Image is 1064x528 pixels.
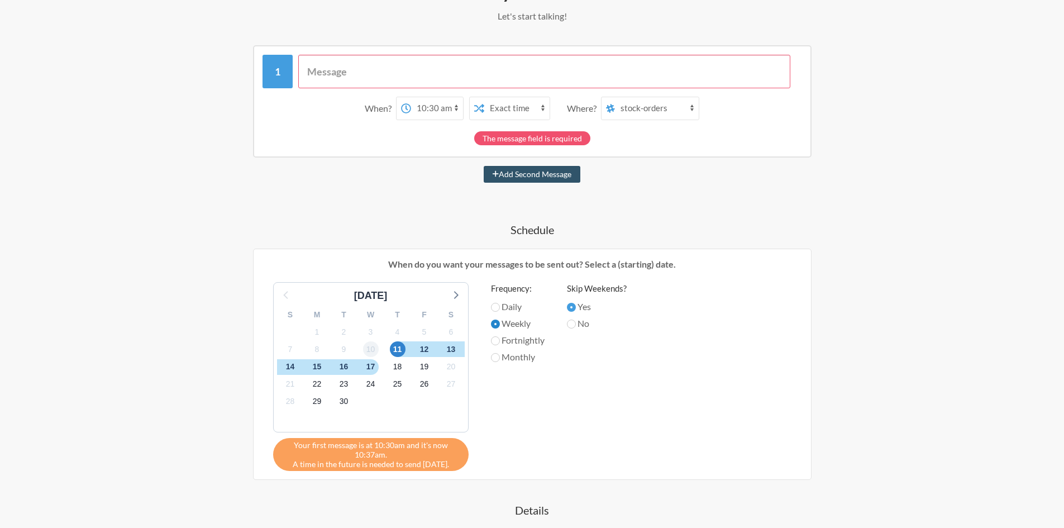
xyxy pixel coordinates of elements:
span: Friday, October 3, 2025 [363,324,379,340]
input: Message [298,55,790,88]
span: Wednesday, October 8, 2025 [309,341,325,357]
span: Wednesday, October 1, 2025 [309,324,325,340]
span: Thursday, October 23, 2025 [336,377,352,392]
div: W [357,306,384,324]
div: S [277,306,304,324]
span: Friday, October 10, 2025 [363,341,379,357]
span: Thursday, October 2, 2025 [336,324,352,340]
span: Sunday, October 12, 2025 [417,341,432,357]
span: Sunday, October 26, 2025 [417,377,432,392]
label: Daily [491,300,545,313]
h4: Schedule [208,222,856,237]
div: [DATE] [350,288,392,303]
span: Saturday, October 18, 2025 [390,359,405,375]
span: Tuesday, October 21, 2025 [283,377,298,392]
div: T [384,306,411,324]
span: Tuesday, October 7, 2025 [283,341,298,357]
span: Monday, October 27, 2025 [443,377,459,392]
input: Daily [491,303,500,312]
div: S [438,306,465,324]
span: Monday, October 6, 2025 [443,324,459,340]
div: Where? [567,97,601,120]
div: A time in the future is needed to send [DATE]. [273,438,469,471]
input: Yes [567,303,576,312]
span: Thursday, October 30, 2025 [336,394,352,410]
label: Fortnightly [491,334,545,347]
span: Wednesday, October 22, 2025 [309,377,325,392]
p: When do you want your messages to be sent out? Select a (starting) date. [262,258,803,271]
label: Frequency: [491,282,545,295]
span: Friday, October 24, 2025 [363,377,379,392]
span: Tuesday, October 14, 2025 [283,359,298,375]
div: The message field is required [474,131,590,145]
span: Thursday, October 16, 2025 [336,359,352,375]
div: F [411,306,438,324]
span: Friday, October 17, 2025 [363,359,379,375]
p: Let's start talking! [208,9,856,23]
div: M [304,306,331,324]
label: Monthly [491,350,545,364]
span: Your first message is at 10:30am and it's now 10:37am. [281,440,460,459]
button: Add Second Message [484,166,580,183]
input: Monthly [491,353,500,362]
span: Tuesday, October 28, 2025 [283,394,298,410]
label: Weekly [491,317,545,330]
span: Monday, October 20, 2025 [443,359,459,375]
h4: Details [208,502,856,518]
div: When? [365,97,396,120]
input: Fortnightly [491,336,500,345]
label: Skip Weekends? [567,282,627,295]
span: Saturday, October 25, 2025 [390,377,405,392]
label: Yes [567,300,627,313]
span: Monday, October 13, 2025 [443,341,459,357]
span: Saturday, October 4, 2025 [390,324,405,340]
span: Wednesday, October 15, 2025 [309,359,325,375]
span: Saturday, October 11, 2025 [390,341,405,357]
input: Weekly [491,320,500,329]
input: No [567,320,576,329]
label: No [567,317,627,330]
span: Wednesday, October 29, 2025 [309,394,325,410]
span: Thursday, October 9, 2025 [336,341,352,357]
div: T [331,306,357,324]
span: Sunday, October 5, 2025 [417,324,432,340]
span: Sunday, October 19, 2025 [417,359,432,375]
